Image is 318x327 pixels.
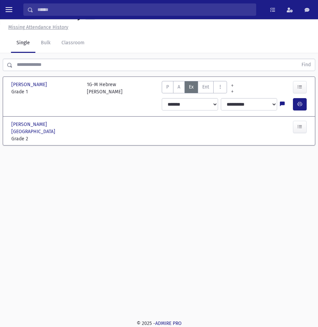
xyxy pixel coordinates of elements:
u: Missing Attendance History [8,24,68,30]
div: © 2025 - [5,320,313,327]
span: Grade 2 [11,135,80,142]
a: Bulk [35,34,56,53]
div: AttTypes [162,81,227,95]
div: 1G-M Hebrew [PERSON_NAME] [87,81,123,95]
a: Classroom [56,34,90,53]
span: [PERSON_NAME][GEOGRAPHIC_DATA] [11,121,80,135]
span: A [178,84,180,90]
a: Single [11,34,35,53]
span: [PERSON_NAME] [11,81,48,88]
input: Search [33,3,256,16]
a: Missing Attendance History [5,24,68,30]
span: Grade 1 [11,88,80,95]
button: Find [297,59,315,71]
button: toggle menu [3,3,15,16]
span: Ex [189,84,194,90]
span: Ent [202,84,209,90]
span: P [166,84,169,90]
